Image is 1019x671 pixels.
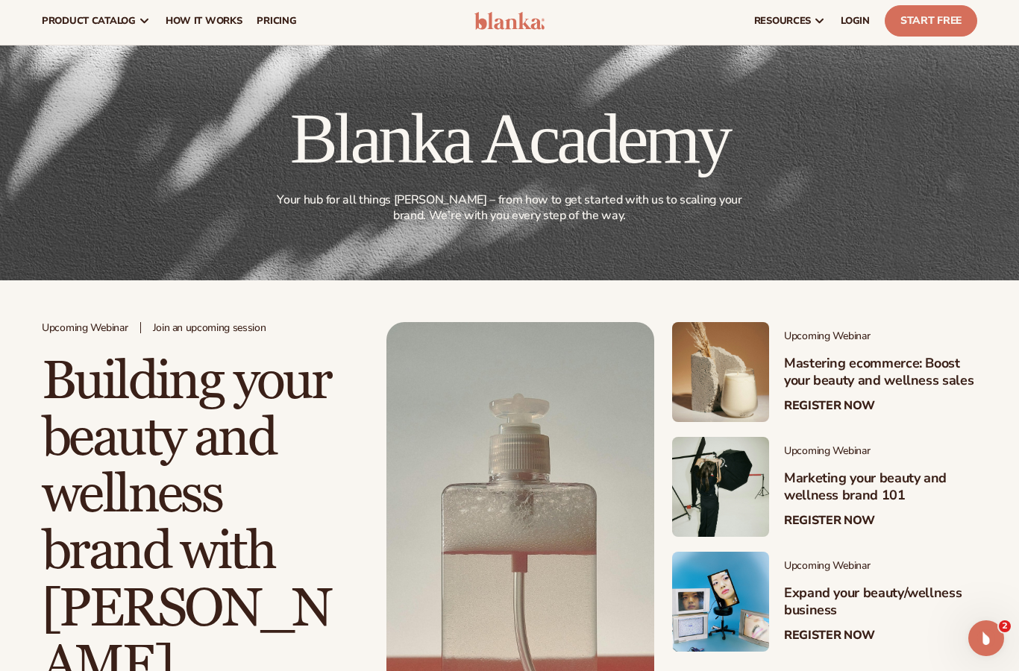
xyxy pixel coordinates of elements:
span: LOGIN [841,15,870,27]
span: 2 [999,620,1011,632]
span: product catalog [42,15,136,27]
a: Register Now [784,629,875,643]
span: Upcoming Webinar [42,322,128,335]
span: pricing [257,15,296,27]
h1: Blanka Academy [269,103,750,174]
span: Upcoming Webinar [784,560,977,573]
span: resources [754,15,811,27]
iframe: Intercom live chat [968,620,1004,656]
span: Upcoming Webinar [784,445,977,458]
img: logo [474,12,545,30]
a: Register Now [784,399,875,413]
span: How It Works [166,15,242,27]
h3: Expand your beauty/wellness business [784,585,977,620]
a: Start Free [885,5,977,37]
span: Upcoming Webinar [784,330,977,343]
span: Join an upcoming session [153,322,266,335]
p: Your hub for all things [PERSON_NAME] – from how to get started with us to scaling your brand. We... [272,192,747,224]
a: Register Now [784,514,875,528]
h3: Mastering ecommerce: Boost your beauty and wellness sales [784,355,977,390]
h3: Marketing your beauty and wellness brand 101 [784,470,977,505]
